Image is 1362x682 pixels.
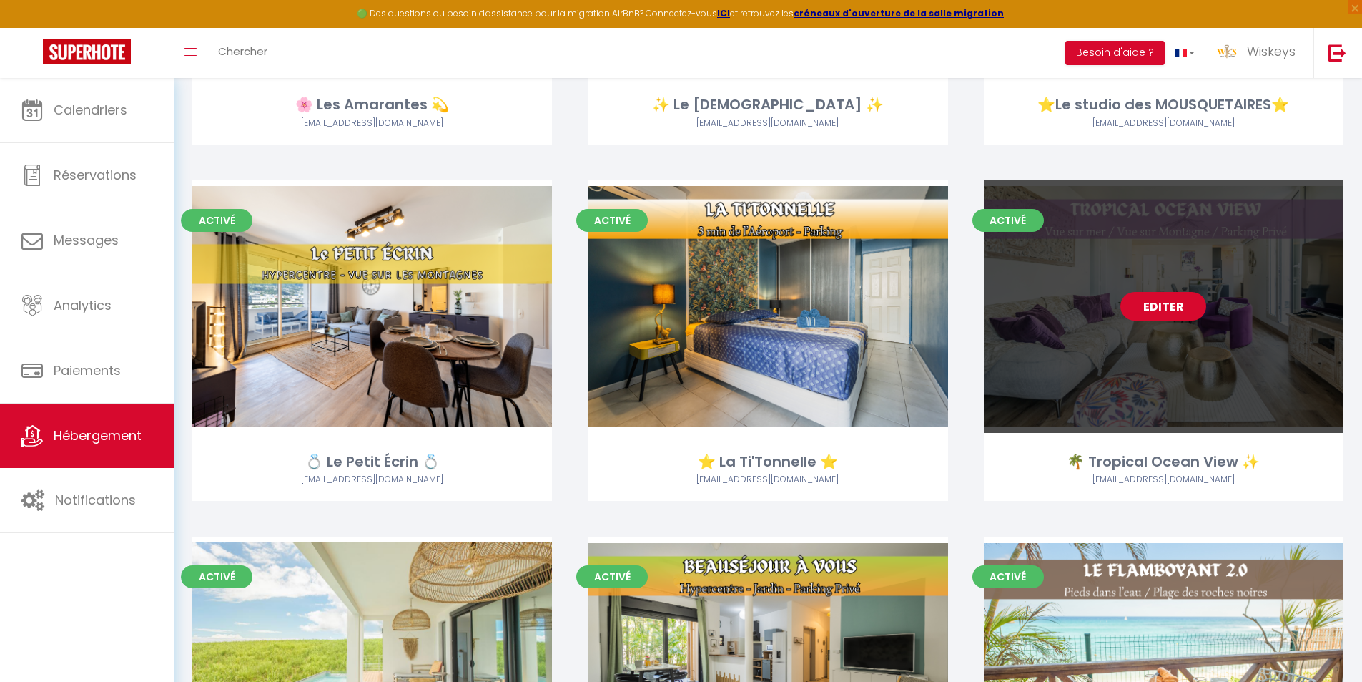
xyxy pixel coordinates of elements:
span: Paiements [54,361,121,379]
img: ... [1216,41,1238,62]
div: Airbnb [588,473,947,487]
button: Ouvrir le widget de chat LiveChat [11,6,54,49]
span: Chercher [218,44,267,59]
a: ... Wiskeys [1205,28,1313,78]
span: Messages [54,231,119,249]
img: Super Booking [43,39,131,64]
div: Airbnb [588,117,947,130]
img: logout [1328,44,1346,62]
div: ✨ Le [DEMOGRAPHIC_DATA] ✨ [588,94,947,116]
div: 🌸 Les Amarantes 💫 [192,94,552,116]
span: Activé [972,209,1044,232]
iframe: Chat [1301,618,1351,671]
div: Airbnb [984,117,1343,130]
a: créneaux d'ouverture de la salle migration [794,7,1004,19]
span: Réservations [54,166,137,184]
span: Hébergement [54,427,142,444]
a: Chercher [207,28,278,78]
span: Activé [181,565,252,588]
span: Activé [576,565,648,588]
span: Activé [181,209,252,232]
a: ICI [717,7,730,19]
div: 🌴 Tropical Ocean View ✨ [984,451,1343,473]
div: Airbnb [192,117,552,130]
div: Airbnb [192,473,552,487]
div: ⭐Le studio des MOUSQUETAIRES⭐ [984,94,1343,116]
div: ⭐ La Ti'Tonnelle ⭐ [588,451,947,473]
a: Editer [1120,292,1206,321]
div: Airbnb [984,473,1343,487]
button: Besoin d'aide ? [1065,41,1165,65]
span: Notifications [55,491,136,509]
span: Calendriers [54,101,127,119]
span: Activé [576,209,648,232]
span: Analytics [54,296,112,314]
span: Wiskeys [1247,42,1296,60]
div: 💍 Le Petit Écrin 💍 [192,451,552,473]
span: Activé [972,565,1044,588]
